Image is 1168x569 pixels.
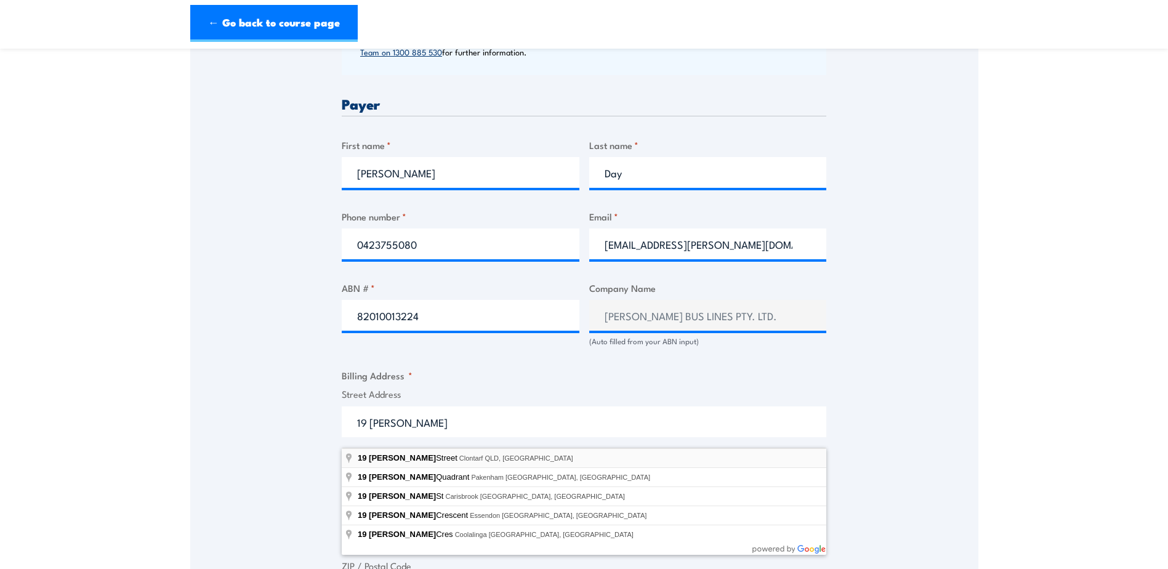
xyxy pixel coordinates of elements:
label: Street Address [342,387,826,402]
span: Crescent [358,510,470,520]
span: 19 [358,453,366,462]
span: Essendon [GEOGRAPHIC_DATA], [GEOGRAPHIC_DATA] [470,512,646,519]
label: Phone number [342,209,579,224]
span: Clontarf QLD, [GEOGRAPHIC_DATA] [459,454,573,462]
span: 19 [358,491,366,501]
span: [PERSON_NAME] [369,530,436,539]
label: First name [342,138,579,152]
h3: Payer [342,97,826,111]
span: [PERSON_NAME] [369,453,436,462]
span: [PERSON_NAME] [369,491,436,501]
legend: Billing Address [342,368,413,382]
span: Carisbrook [GEOGRAPHIC_DATA], [GEOGRAPHIC_DATA] [445,493,624,500]
div: (Auto filled from your ABN input) [589,336,827,347]
span: Pakenham [GEOGRAPHIC_DATA], [GEOGRAPHIC_DATA] [471,474,650,481]
label: Company Name [589,281,827,295]
span: Street [358,453,459,462]
label: Last name [589,138,827,152]
span: 19 [358,530,366,539]
label: Address Line 2 [342,445,826,459]
label: ABN # [342,281,579,295]
p: Payment on account is only available to approved Corporate Customers who have previously applied ... [360,10,823,57]
span: 19 [358,472,366,482]
span: [PERSON_NAME] [369,472,436,482]
label: Email [589,209,827,224]
span: Cres [358,530,455,539]
a: ← Go back to course page [190,5,358,42]
span: Quadrant [358,472,471,482]
span: Coolalinga [GEOGRAPHIC_DATA], [GEOGRAPHIC_DATA] [455,531,634,538]
span: St [358,491,445,501]
span: [PERSON_NAME] [369,510,436,520]
span: 19 [358,510,366,520]
input: Enter a location [342,406,826,437]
